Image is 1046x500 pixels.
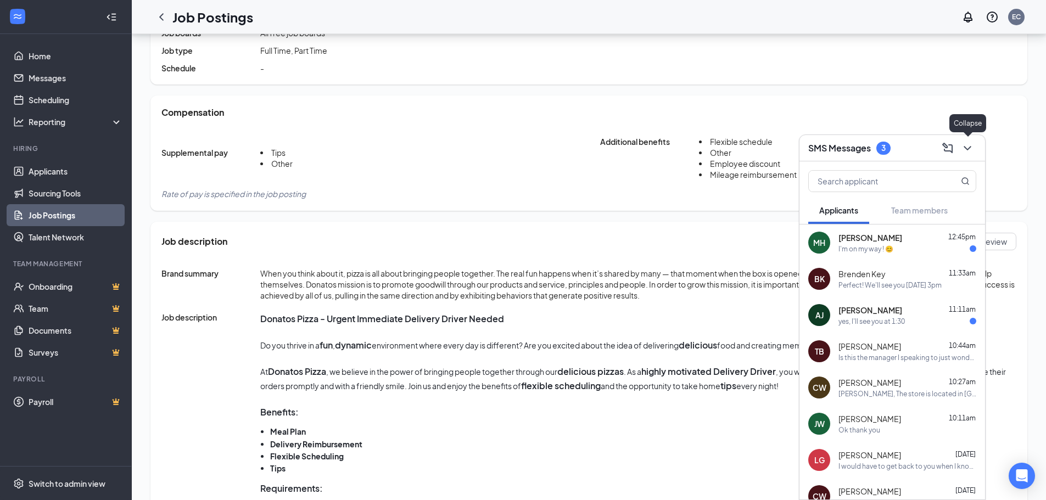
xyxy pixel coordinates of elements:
div: Reporting [29,116,123,127]
a: Home [29,45,122,67]
div: I would have to get back to you when I know more about my schedule. [838,462,976,471]
div: EC [1012,12,1021,21]
h1: Job Postings [172,8,253,26]
div: CW [813,382,826,393]
strong: Donatos Pizza [268,366,326,377]
div: AJ [815,310,824,321]
svg: ChevronDown [961,142,974,155]
span: Job type [161,45,260,56]
span: Supplemental pay [161,147,260,177]
span: Rate of pay is specified in the job posting [161,189,306,199]
strong: Benefits: [260,406,299,418]
span: [PERSON_NAME] [838,450,901,460]
span: Other [271,159,293,168]
span: Tips [271,148,286,158]
div: I'm on my way ! 😊 [838,244,893,254]
p: At , we believe in the power of bringing people together through our . As a , you will play a cru... [260,364,1016,392]
div: BK [814,273,825,284]
strong: flexible scheduling [521,380,601,391]
strong: Requirements: [260,482,323,494]
a: Talent Network [29,226,122,248]
div: Open Intercom Messenger [1009,463,1035,489]
span: Brenden Key [838,268,886,279]
a: Sourcing Tools [29,182,122,204]
span: Preview [978,236,1007,247]
div: Is this the manager I speaking to just wondering when could I come in for a interview [838,353,976,362]
svg: WorkstreamLogo [12,11,23,22]
svg: QuestionInfo [986,10,999,24]
span: Compensation [161,106,224,119]
span: [DATE] [955,486,976,495]
strong: Tips [270,463,286,473]
strong: Meal Plan [270,426,306,436]
span: Team members [891,205,948,215]
span: Job description [161,235,227,248]
span: 10:27am [949,378,976,386]
span: [PERSON_NAME] [838,413,901,424]
span: 12:45pm [948,233,976,241]
strong: tips [720,380,736,391]
strong: Delivery Reimbursement [270,439,362,449]
div: JW [814,418,825,429]
div: [PERSON_NAME], The store is located in [GEOGRAPHIC_DATA] on [GEOGRAPHIC_DATA]. Is that a good fit... [838,389,976,398]
div: TB [815,346,824,357]
span: When you think about it, pizza is all about bringing people together. The real fun happens when i... [260,268,1016,301]
button: ComposeMessage [939,139,956,157]
span: Employee discount [710,159,780,168]
a: OnboardingCrown [29,276,122,297]
svg: Settings [13,478,24,489]
input: Search applicant [809,171,939,192]
span: Other [710,148,731,158]
button: ChevronDown [959,139,976,157]
span: Additional benefits [600,136,699,188]
svg: ChevronLeft [155,10,168,24]
span: [PERSON_NAME] [838,486,901,497]
div: Payroll [13,374,120,384]
div: Collapse [949,114,986,132]
div: Team Management [13,259,120,268]
span: Schedule [161,63,260,74]
span: [DATE] [955,450,976,458]
svg: MagnifyingGlass [961,177,970,186]
strong: dynamic [335,339,372,351]
h3: SMS Messages [808,142,871,154]
span: 10:11am [949,414,976,422]
span: 11:11am [949,305,976,313]
span: [PERSON_NAME] [838,341,901,352]
span: Applicants [819,205,858,215]
svg: Notifications [961,10,975,24]
svg: Analysis [13,116,24,127]
a: Applicants [29,160,122,182]
span: Flexible schedule [710,137,773,147]
strong: delicious pizzas [557,366,624,377]
div: Switch to admin view [29,478,105,489]
a: Scheduling [29,89,122,111]
div: Perfect! We'll see you [DATE] 3pm [838,280,942,290]
svg: Collapse [106,12,117,23]
span: Full Time, Part Time [260,45,327,56]
a: Messages [29,67,122,89]
strong: delicious [679,339,717,351]
span: Brand summary [161,268,260,301]
span: [PERSON_NAME] [838,232,902,243]
strong: Flexible Scheduling [270,451,344,461]
div: Hiring [13,144,120,153]
a: Job Postings [29,204,122,226]
span: Mileage reimbursement [710,170,797,179]
p: Do you thrive in a , environment where every day is different? Are you excited about the idea of ... [260,338,1016,352]
strong: Donatos Pizza - Urgent Immediate Delivery Driver Needed [260,313,504,324]
div: 3 [881,143,886,153]
span: [PERSON_NAME] [838,305,902,316]
span: 10:44am [949,341,976,350]
div: LG [814,454,825,465]
div: Ok thank you [838,425,880,435]
div: MH [813,237,825,248]
a: SurveysCrown [29,341,122,363]
span: 11:33am [949,269,976,277]
div: yes, I'll see you at 1:30 [838,317,905,326]
a: TeamCrown [29,297,122,319]
strong: fun [320,339,333,351]
strong: highly motivated Delivery Driver [641,366,776,377]
svg: ComposeMessage [941,142,954,155]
